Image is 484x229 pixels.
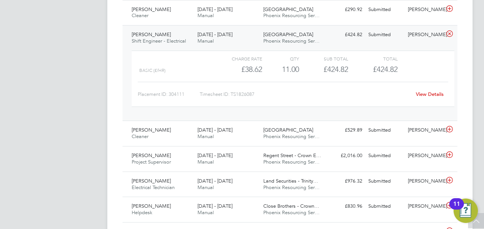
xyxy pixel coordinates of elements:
[263,127,313,133] span: [GEOGRAPHIC_DATA]
[132,178,171,184] span: [PERSON_NAME]
[365,175,405,188] div: Submitted
[416,91,444,97] a: View Details
[213,54,262,63] div: Charge rate
[454,199,478,223] button: Open Resource Center, 11 new notifications
[405,149,444,162] div: [PERSON_NAME]
[197,38,214,44] span: Manual
[197,133,214,140] span: Manual
[326,124,365,137] div: £529.89
[197,184,214,191] span: Manual
[197,12,214,19] span: Manual
[197,31,232,38] span: [DATE] - [DATE]
[197,127,232,133] span: [DATE] - [DATE]
[263,184,320,191] span: Phoenix Resourcing Ser…
[405,200,444,213] div: [PERSON_NAME]
[365,149,405,162] div: Submitted
[139,68,166,73] span: BASIC (£/HR)
[326,175,365,188] div: £976.32
[326,29,365,41] div: £424.82
[262,54,299,63] div: QTY
[365,3,405,16] div: Submitted
[263,6,313,13] span: [GEOGRAPHIC_DATA]
[197,203,232,209] span: [DATE] - [DATE]
[263,12,320,19] span: Phoenix Resourcing Ser…
[132,31,171,38] span: [PERSON_NAME]
[326,3,365,16] div: £290.92
[326,149,365,162] div: £2,016.00
[132,159,171,165] span: Project Supervisor
[200,88,411,100] div: Timesheet ID: TS1826087
[365,29,405,41] div: Submitted
[263,203,319,209] span: Close Brothers - Crown…
[132,38,186,44] span: Shift Engineer - Electrical
[405,29,444,41] div: [PERSON_NAME]
[405,175,444,188] div: [PERSON_NAME]
[132,184,175,191] span: Electrical Technician
[197,6,232,13] span: [DATE] - [DATE]
[263,31,313,38] span: [GEOGRAPHIC_DATA]
[132,133,148,140] span: Cleaner
[326,200,365,213] div: £830.96
[299,54,348,63] div: Sub Total
[365,124,405,137] div: Submitted
[348,54,397,63] div: Total
[263,133,320,140] span: Phoenix Resourcing Ser…
[263,159,320,165] span: Phoenix Resourcing Ser…
[197,178,232,184] span: [DATE] - [DATE]
[263,152,321,159] span: Regent Street - Crown E…
[132,209,152,216] span: Helpdesk
[263,38,320,44] span: Phoenix Resourcing Ser…
[453,204,460,214] div: 11
[138,88,200,100] div: Placement ID: 304111
[132,12,148,19] span: Cleaner
[197,209,214,216] span: Manual
[197,159,214,165] span: Manual
[197,152,232,159] span: [DATE] - [DATE]
[405,124,444,137] div: [PERSON_NAME]
[263,178,318,184] span: Land Securities - Trinity…
[132,152,171,159] span: [PERSON_NAME]
[262,63,299,76] div: 11.00
[263,209,320,216] span: Phoenix Resourcing Ser…
[132,203,171,209] span: [PERSON_NAME]
[373,65,398,74] span: £424.82
[213,63,262,76] div: £38.62
[405,3,444,16] div: [PERSON_NAME]
[365,200,405,213] div: Submitted
[132,6,171,13] span: [PERSON_NAME]
[132,127,171,133] span: [PERSON_NAME]
[299,63,348,76] div: £424.82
